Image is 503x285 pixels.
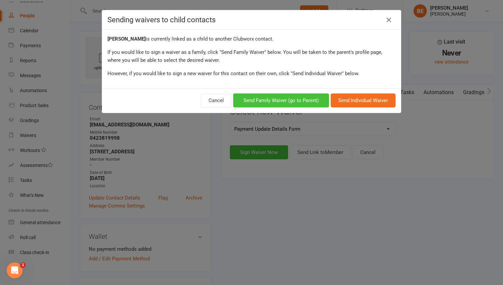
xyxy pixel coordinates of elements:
[233,93,329,107] button: Send Family Waiver (go to Parent)
[7,262,23,278] iframe: Intercom live chat
[384,15,394,25] a: Close
[331,93,396,107] button: Send Individual Waiver
[107,36,146,42] strong: [PERSON_NAME]
[107,35,396,43] div: is currently linked as a child to another Clubworx contact.
[107,16,396,24] h4: Sending waivers to child contacts
[107,70,396,77] div: However, if you would like to sign a new waiver for this contact on their own, click "Send Indivi...
[107,48,396,64] div: If you would like to sign a waiver as a family, click "Send Family Waiver" below. You will be tak...
[20,262,26,268] span: 1
[201,93,232,107] button: Cancel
